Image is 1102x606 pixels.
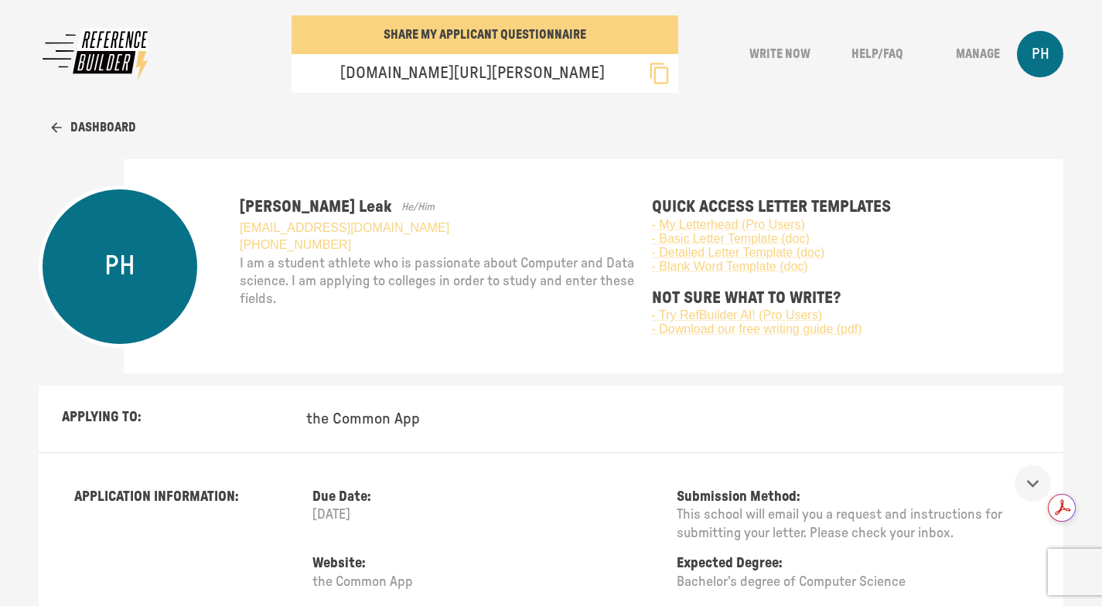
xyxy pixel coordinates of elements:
p: PH [1032,44,1049,64]
button: PH [1017,35,1063,73]
p: He/Him [401,200,435,214]
button: Help/FAQ [834,35,919,73]
img: reffy logo [39,26,155,83]
p: Bachelor's degree of Computer Science [677,574,1028,591]
p: PH [104,249,135,284]
p: Submission Method: [677,489,1028,506]
p: [DATE] [312,506,664,524]
p: I am a student athlete who is passionate about Computer and Data science. I am applying to colleg... [240,255,640,309]
p: [DOMAIN_NAME][URL][PERSON_NAME] [328,63,605,84]
p: the Common App [306,409,551,429]
button: Write Now [737,35,822,73]
button: Dashboard [51,108,136,147]
a: - Download our free writing guide (pdf) [652,322,1064,336]
p: APPLYING TO: [62,409,306,427]
button: Manage [932,35,1017,73]
p: [PERSON_NAME] Leak [240,196,392,218]
button: SHARE MY APPLICANT QUESTIONNAIRE [292,15,678,54]
a: - Detailed Letter Template (doc) [652,246,1064,260]
a: - Try RefBuilder AI! (Pro Users) [652,308,1064,322]
p: APPLICATION INFORMATION: [74,489,238,506]
p: Expected Degree: [677,555,1028,573]
p: Manage [956,46,1000,63]
a: - My Letterhead (Pro Users) [652,218,1064,232]
p: NOT SURE WHAT TO WRITE? [652,288,1064,309]
a: - Blank Word Template (doc) [652,260,1064,274]
button: show more [1015,465,1051,502]
a: [PHONE_NUMBER] [240,238,640,252]
p: This school will email you a request and instructions for submitting your letter. Please check yo... [677,506,1028,543]
a: [EMAIL_ADDRESS][DOMAIN_NAME] [240,221,640,235]
p: Website: [312,555,664,573]
a: - Basic Letter Template (doc) [652,232,1064,246]
p: QUICK ACCESS LETTER TEMPLATES [652,196,1064,218]
p: Due Date: [312,489,664,506]
p: the Common App [312,574,664,591]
